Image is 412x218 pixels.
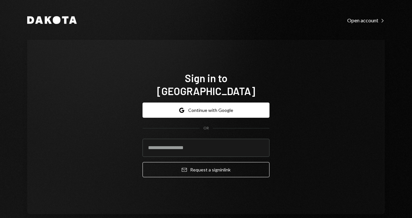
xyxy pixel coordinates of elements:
[143,162,269,177] button: Request a signinlink
[347,16,385,24] a: Open account
[203,125,209,131] div: OR
[143,103,269,118] button: Continue with Google
[143,71,269,97] h1: Sign in to [GEOGRAPHIC_DATA]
